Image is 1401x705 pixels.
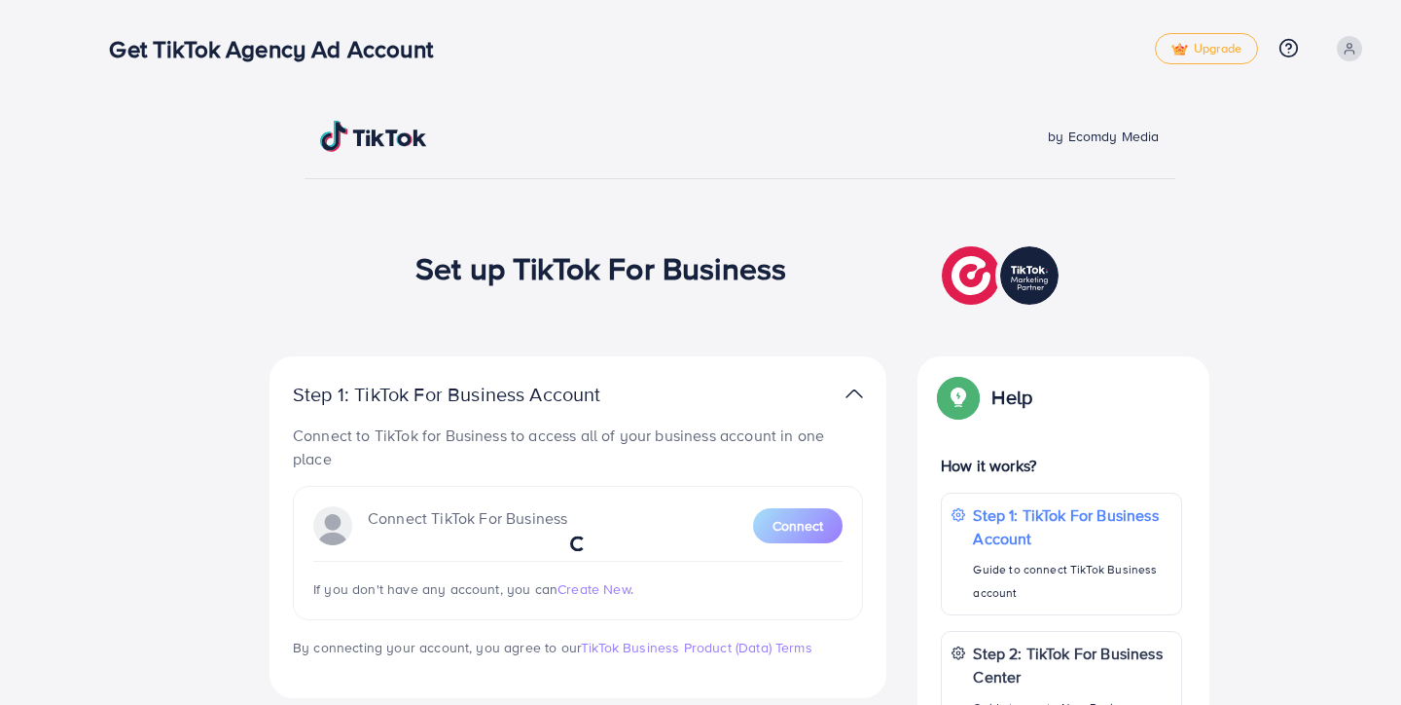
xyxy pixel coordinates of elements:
img: TikTok [320,121,427,152]
span: by Ecomdy Media [1048,127,1159,146]
a: tickUpgrade [1155,33,1258,64]
span: Upgrade [1171,42,1241,56]
img: TikTok partner [942,241,1063,310]
p: How it works? [941,454,1182,477]
p: Step 1: TikTok For Business Account [973,503,1171,550]
img: tick [1171,43,1188,56]
p: Help [991,386,1032,409]
p: Guide to connect TikTok Business account [973,558,1171,605]
img: Popup guide [941,380,976,415]
h3: Get TikTok Agency Ad Account [109,35,448,63]
img: TikTok partner [845,380,863,408]
p: Step 2: TikTok For Business Center [973,642,1171,688]
h1: Set up TikTok For Business [415,249,786,286]
p: Step 1: TikTok For Business Account [293,383,663,406]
